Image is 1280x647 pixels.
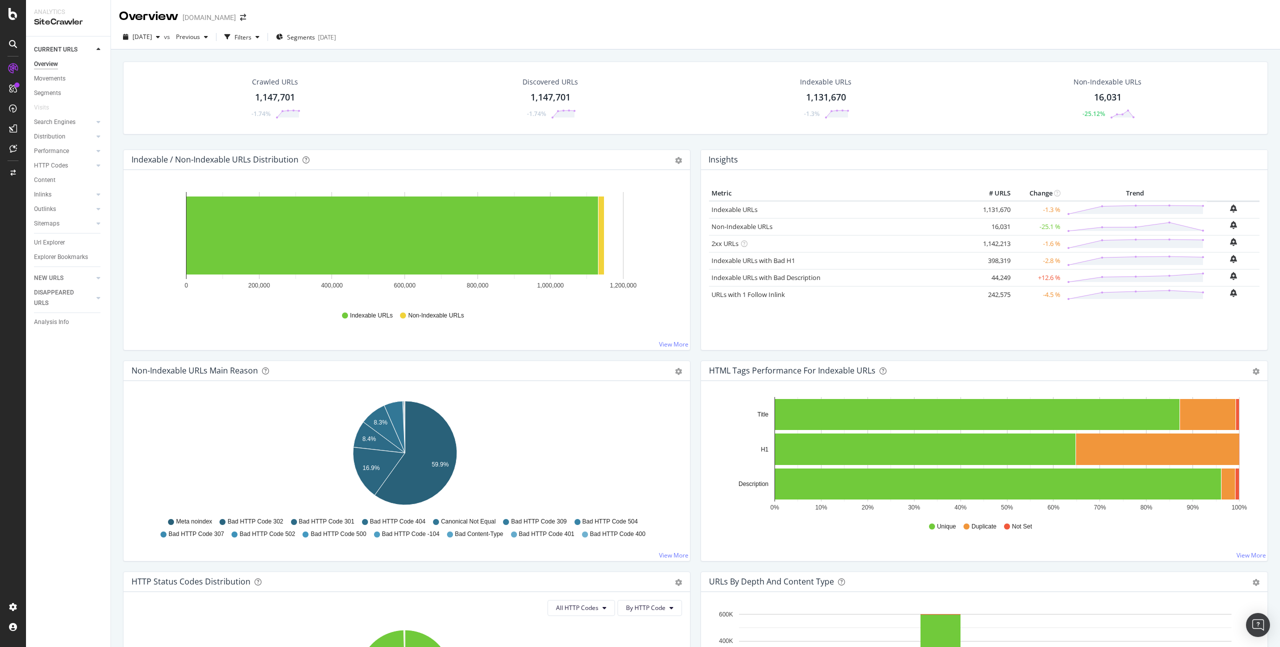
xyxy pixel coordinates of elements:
button: Previous [172,29,212,45]
div: Non-Indexable URLs [1073,77,1141,87]
div: Content [34,175,55,185]
svg: A chart. [131,397,678,513]
span: Bad HTTP Code -104 [382,530,439,538]
span: All HTTP Codes [556,603,598,612]
span: Meta noindex [176,517,212,526]
div: Inlinks [34,189,51,200]
span: Not Set [1012,522,1032,531]
a: Distribution [34,131,93,142]
div: CURRENT URLS [34,44,77,55]
a: Indexable URLs with Bad H1 [711,256,795,265]
div: Analysis Info [34,317,69,327]
td: 1,142,213 [973,235,1013,252]
button: Segments[DATE] [272,29,340,45]
div: Url Explorer [34,237,65,248]
a: Segments [34,88,103,98]
text: 1,000,000 [537,282,564,289]
span: Previous [172,32,200,41]
div: bell-plus [1230,221,1237,229]
div: [DOMAIN_NAME] [182,12,236,22]
div: -1.3% [804,109,819,118]
th: Change [1013,186,1063,201]
div: bell-plus [1230,272,1237,280]
span: Bad HTTP Code 302 [227,517,283,526]
a: Outlinks [34,204,93,214]
svg: A chart. [709,397,1256,513]
span: By HTTP Code [626,603,665,612]
td: 398,319 [973,252,1013,269]
div: Search Engines [34,117,75,127]
a: View More [659,551,688,559]
td: -2.8 % [1013,252,1063,269]
div: Open Intercom Messenger [1246,613,1270,637]
text: H1 [761,446,769,453]
a: NEW URLS [34,273,93,283]
div: Overview [34,59,58,69]
td: -1.6 % [1013,235,1063,252]
span: Bad HTTP Code 500 [310,530,366,538]
span: Canonical Not Equal [441,517,495,526]
a: Url Explorer [34,237,103,248]
text: 800,000 [466,282,488,289]
div: Distribution [34,131,65,142]
text: 59.9% [431,461,448,468]
text: 8.4% [362,435,376,442]
div: [DATE] [318,33,336,41]
div: Discovered URLs [522,77,578,87]
div: DISAPPEARED URLS [34,287,84,308]
a: 2xx URLs [711,239,738,248]
th: Metric [709,186,973,201]
span: Indexable URLs [350,311,392,320]
span: Bad HTTP Code 301 [299,517,354,526]
span: vs [164,32,172,41]
div: Visits [34,102,49,113]
div: Crawled URLs [252,77,298,87]
a: Indexable URLs with Bad Description [711,273,820,282]
text: Title [757,411,769,418]
a: Indexable URLs [711,205,757,214]
span: Bad HTTP Code 404 [370,517,425,526]
text: 10% [815,504,827,511]
div: Analytics [34,8,102,16]
span: Unique [937,522,956,531]
text: 400K [719,637,733,644]
div: -25.12% [1082,109,1105,118]
h4: Insights [708,153,738,166]
div: 16,031 [1094,91,1121,104]
div: gear [675,157,682,164]
div: arrow-right-arrow-left [240,14,246,21]
div: bell-plus [1230,238,1237,246]
span: Bad HTTP Code 502 [239,530,295,538]
div: bell-plus [1230,204,1237,212]
th: Trend [1063,186,1207,201]
div: Sitemaps [34,218,59,229]
a: URLs with 1 Follow Inlink [711,290,785,299]
text: 70% [1094,504,1106,511]
button: All HTTP Codes [547,600,615,616]
span: Bad HTTP Code 309 [511,517,566,526]
div: Indexable URLs [800,77,851,87]
span: Segments [287,33,315,41]
div: gear [1252,579,1259,586]
td: 16,031 [973,218,1013,235]
a: Inlinks [34,189,93,200]
span: Bad HTTP Code 400 [590,530,645,538]
text: 600K [719,611,733,618]
div: URLs by Depth and Content Type [709,576,834,586]
span: Bad HTTP Code 504 [582,517,638,526]
a: Content [34,175,103,185]
div: gear [1252,368,1259,375]
a: Analysis Info [34,317,103,327]
div: -1.74% [527,109,546,118]
td: 242,575 [973,286,1013,303]
a: Search Engines [34,117,93,127]
text: 40% [954,504,966,511]
td: -1.3 % [1013,201,1063,218]
div: bell-plus [1230,289,1237,297]
span: Non-Indexable URLs [408,311,463,320]
td: +12.6 % [1013,269,1063,286]
div: -1.74% [251,109,270,118]
div: 1,131,670 [806,91,846,104]
div: Overview [119,8,178,25]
